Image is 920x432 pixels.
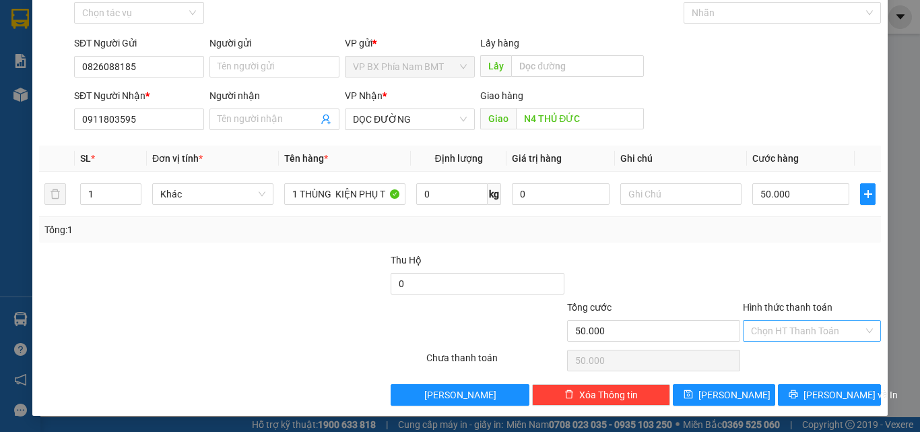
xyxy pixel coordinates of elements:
[424,388,496,402] span: [PERSON_NAME]
[673,384,776,406] button: save[PERSON_NAME]
[93,57,179,72] li: VP DỌC ĐƯỜNG
[512,153,562,164] span: Giá trị hàng
[44,222,356,237] div: Tổng: 1
[778,384,881,406] button: printer[PERSON_NAME] và In
[160,184,265,204] span: Khác
[391,255,422,266] span: Thu Hộ
[80,153,91,164] span: SL
[511,55,644,77] input: Dọc đường
[345,36,475,51] div: VP gửi
[7,57,93,87] li: VP VP BX Phía Nam BMT
[74,88,204,103] div: SĐT Người Nhận
[209,36,339,51] div: Người gửi
[7,90,16,99] span: environment
[284,153,328,164] span: Tên hàng
[152,153,203,164] span: Đơn vị tính
[860,183,876,205] button: plus
[480,38,519,49] span: Lấy hàng
[516,108,644,129] input: Dọc đường
[434,153,482,164] span: Định lượng
[480,90,523,101] span: Giao hàng
[579,388,638,402] span: Xóa Thông tin
[512,183,609,205] input: 0
[743,302,832,313] label: Hình thức thanh toán
[480,108,516,129] span: Giao
[284,183,405,205] input: VD: Bàn, Ghế
[209,88,339,103] div: Người nhận
[321,114,331,125] span: user-add
[532,384,670,406] button: deleteXóa Thông tin
[698,388,770,402] span: [PERSON_NAME]
[425,350,566,374] div: Chưa thanh toán
[44,183,66,205] button: delete
[74,36,204,51] div: SĐT Người Gửi
[803,388,898,402] span: [PERSON_NAME] và In
[488,183,501,205] span: kg
[789,390,798,400] span: printer
[353,57,467,77] span: VP BX Phía Nam BMT
[7,7,195,32] li: Quý Thảo
[684,390,693,400] span: save
[345,90,383,101] span: VP Nhận
[353,109,467,129] span: DỌC ĐƯỜNG
[615,146,747,172] th: Ghi chú
[480,55,511,77] span: Lấy
[567,302,612,313] span: Tổng cước
[391,384,529,406] button: [PERSON_NAME]
[752,153,799,164] span: Cước hàng
[564,390,574,400] span: delete
[861,189,875,199] span: plus
[620,183,742,205] input: Ghi Chú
